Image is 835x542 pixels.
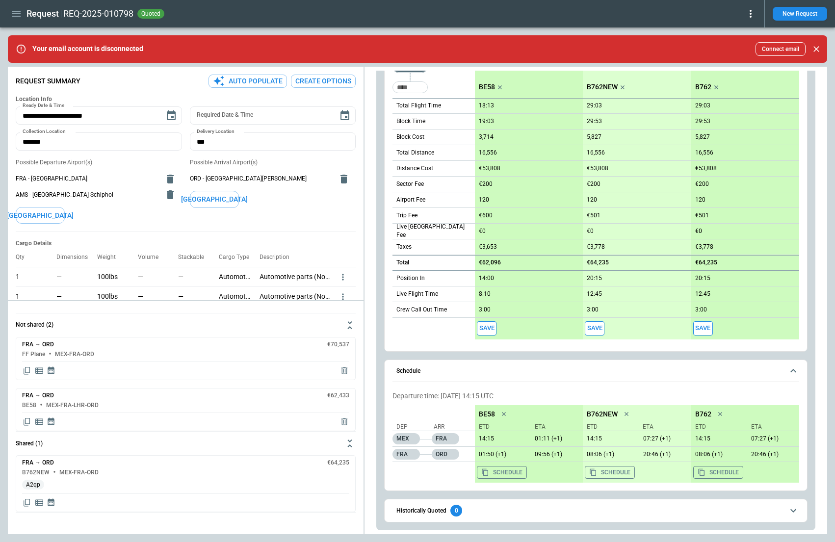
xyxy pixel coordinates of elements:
[587,290,602,298] p: 12:45
[477,321,496,336] button: Save
[396,133,424,141] p: Block Cost
[178,273,183,281] p: —
[190,191,239,208] button: [GEOGRAPHIC_DATA]
[695,83,711,91] p: B762
[392,360,799,383] button: Schedule
[396,117,425,126] p: Block Time
[22,341,54,348] h6: FRA → ORD
[695,181,709,188] p: €200
[23,102,64,109] label: Ready Date & Time
[22,351,45,358] h6: FF Plane
[531,423,579,431] p: ETA
[691,435,743,442] p: 09/01/25
[16,158,182,167] p: Possible Departure Airport(s)
[327,460,349,466] h6: €64,235
[22,498,32,508] span: Copy quote content
[587,196,597,204] p: 120
[693,321,713,336] span: Save this aircraft quote and copy details to clipboard
[16,175,158,183] span: FRA - [GEOGRAPHIC_DATA]
[338,292,348,302] button: more
[396,164,433,173] p: Distance Cost
[531,435,583,442] p: 09/02/25
[583,451,635,458] p: 09/02/25
[392,449,420,460] p: FRA
[63,8,133,20] h2: REQ-2025-010798
[22,417,32,427] span: Copy quote content
[396,259,409,266] h6: Total
[695,196,705,204] p: 120
[479,290,491,298] p: 8:10
[59,469,99,476] h6: MEX-FRA-ORD
[695,212,709,219] p: €501
[16,207,65,224] button: [GEOGRAPHIC_DATA]
[695,410,711,418] p: B762
[475,435,527,442] p: 09/01/25
[695,149,713,156] p: 16,556
[477,466,527,479] button: Copy the aircraft schedule to your clipboard
[695,165,717,172] p: €53,808
[16,432,356,455] button: Shared (1)
[16,292,20,301] p: 1
[22,402,36,409] h6: BE58
[396,508,446,514] h6: Historically Quoted
[190,175,333,183] span: ORD - [GEOGRAPHIC_DATA][PERSON_NAME]
[691,451,743,458] p: 09/02/25
[479,228,486,235] p: €0
[22,481,44,489] span: A2qp
[209,75,287,88] button: Auto Populate
[97,273,118,281] p: 100lbs
[178,254,212,261] p: Stackable
[809,38,823,60] div: dismiss
[639,435,691,442] p: 09/02/25
[56,267,97,286] div: No dimensions
[587,259,609,266] p: €64,235
[587,306,599,313] p: 3:00
[587,165,608,172] p: €53,808
[587,83,618,91] p: B762NEW
[219,273,252,281] p: Automotive
[587,212,600,219] p: €501
[16,322,53,328] h6: Not shared (2)
[695,133,710,141] p: 5,827
[587,133,601,141] p: 5,827
[219,286,260,306] div: Automotive
[16,254,32,261] p: Qty
[475,451,527,458] p: 09/02/25
[97,254,124,261] p: Weight
[479,212,493,219] p: €600
[335,106,355,126] button: Choose date
[695,118,710,125] p: 29:53
[747,435,799,442] p: 09/02/25
[219,292,252,301] p: Automotive
[47,366,55,376] span: Display quote schedule
[695,306,707,313] p: 3:00
[587,181,600,188] p: €200
[34,498,44,508] span: Display detailed quote content
[479,243,497,251] p: €3,653
[477,321,496,336] span: Save this aircraft quote and copy details to clipboard
[338,272,348,282] button: more
[339,366,349,376] span: Delete quote
[260,286,338,306] div: Automotive parts (Non DG)
[16,240,356,247] h6: Cargo Details
[695,228,702,235] p: €0
[693,321,713,336] button: Save
[16,455,356,512] div: Not shared (2)
[160,185,180,205] button: delete
[161,106,181,126] button: Choose date, selected date is Sep 1, 2025
[479,83,495,91] p: BE58
[47,498,55,508] span: Display quote schedule
[585,466,635,479] button: Copy the aircraft schedule to your clipboard
[639,451,691,458] p: 09/02/25
[138,292,143,301] p: —
[190,158,356,167] p: Possible Arrival Airport(s)
[34,417,44,427] span: Display detailed quote content
[219,254,257,261] p: Cargo Type
[56,292,89,301] p: —
[16,273,20,281] p: 1
[396,306,447,314] p: Crew Call Out Time
[479,102,494,109] p: 18:13
[432,433,459,444] p: FRA
[396,423,431,431] p: Dep
[32,45,143,53] p: Your email account is disconnected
